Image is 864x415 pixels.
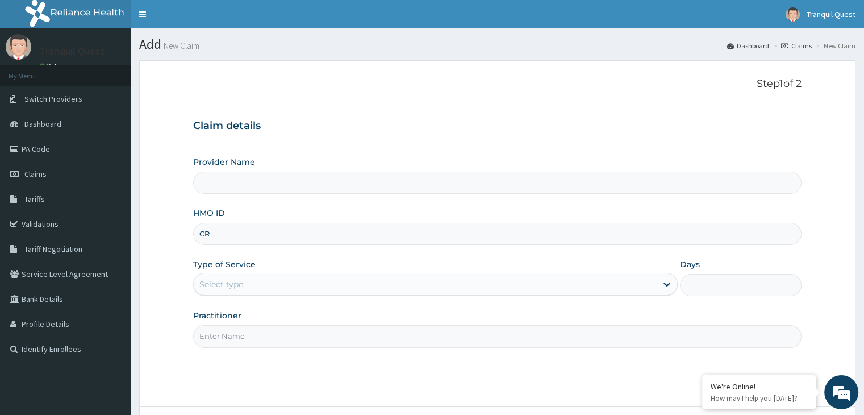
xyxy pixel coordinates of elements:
[161,42,199,50] small: New Claim
[199,279,243,290] div: Select type
[193,120,801,132] h3: Claim details
[727,41,769,51] a: Dashboard
[24,94,82,104] span: Switch Providers
[40,46,105,56] p: Tranquil Quest
[711,393,807,403] p: How may I help you today?
[6,34,31,60] img: User Image
[24,194,45,204] span: Tariffs
[193,78,801,90] p: Step 1 of 2
[40,62,67,70] a: Online
[807,9,855,19] span: Tranquil Quest
[193,208,225,219] label: HMO ID
[193,223,801,245] input: Enter HMO ID
[193,325,801,347] input: Enter Name
[24,119,61,129] span: Dashboard
[711,381,807,392] div: We're Online!
[781,41,812,51] a: Claims
[680,259,700,270] label: Days
[193,156,255,168] label: Provider Name
[786,7,800,22] img: User Image
[139,37,855,52] h1: Add
[24,169,47,179] span: Claims
[193,310,241,321] label: Practitioner
[813,41,855,51] li: New Claim
[24,244,82,254] span: Tariff Negotiation
[193,259,256,270] label: Type of Service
